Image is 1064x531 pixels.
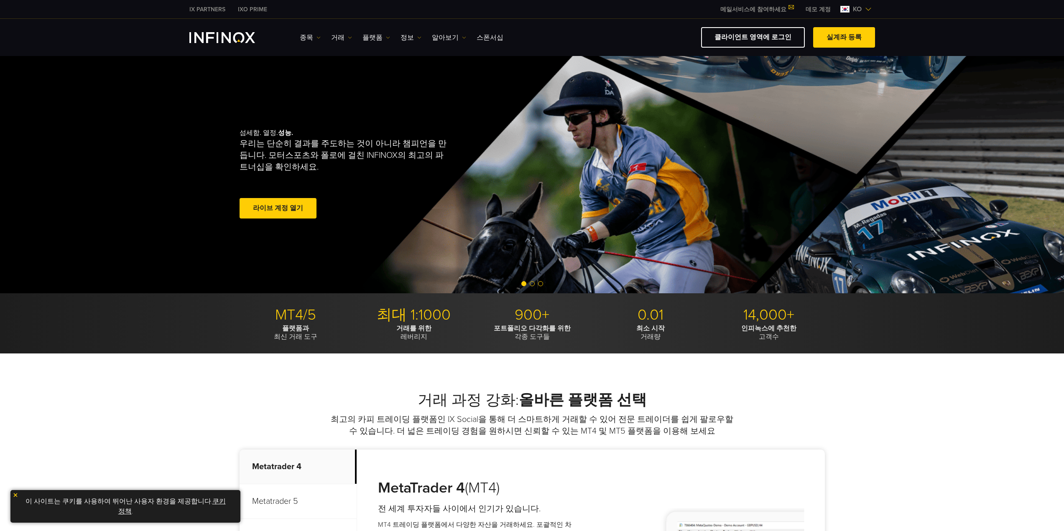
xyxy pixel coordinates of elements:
[240,324,352,341] p: 최신 거래 도구
[232,5,273,14] a: INFINOX
[358,324,470,341] p: 레버리지
[595,306,707,324] p: 0.01
[378,503,577,515] h4: 전 세계 투자자들 사이에서 인기가 있습니다.
[240,306,352,324] p: MT4/5
[401,33,421,43] a: 정보
[432,33,466,43] a: 알아보기
[850,4,865,14] span: ko
[714,6,799,13] a: 메일서비스에 참여하세요
[358,306,470,324] p: 최대 1:1000
[538,281,543,286] span: Go to slide 3
[240,138,450,173] p: 우리는 단순히 결과를 주도하는 것이 아니라 챔피언을 만듭니다. 모터스포츠와 폴로에 걸친 INFINOX의 최고의 파트너십을 확인하세요.
[701,27,805,48] a: 클라이언트 영역에 로그인
[713,324,825,341] p: 고객수
[378,479,465,497] strong: MetaTrader 4
[15,494,236,518] p: 이 사이트는 쿠키를 사용하여 뛰어난 사용자 환경을 제공합니다. .
[183,5,232,14] a: INFINOX
[240,391,825,409] h2: 거래 과정 강화:
[240,484,357,519] p: Metatrader 5
[278,129,293,137] strong: 성능.
[282,324,309,333] strong: 플랫폼과
[378,479,577,497] h3: (MT4)
[300,33,321,43] a: 종목
[595,324,707,341] p: 거래량
[741,324,796,333] strong: 인피녹스에 추천한
[362,33,390,43] a: 플랫폼
[477,33,503,43] a: 스폰서십
[521,281,526,286] span: Go to slide 1
[530,281,535,286] span: Go to slide 2
[519,391,647,409] strong: 올바른 플랫폼 선택
[799,5,837,14] a: INFINOX MENU
[396,324,431,333] strong: 거래를 위한
[189,32,275,43] a: INFINOX Logo
[636,324,665,333] strong: 최소 시작
[813,27,875,48] a: 실계좌 등록
[713,306,825,324] p: 14,000+
[240,115,503,234] div: 섬세함. 열정.
[494,324,571,333] strong: 포트폴리오 다각화를 위한
[240,450,357,484] p: Metatrader 4
[240,198,316,218] a: 라이브 계정 열기
[476,306,588,324] p: 900+
[331,33,352,43] a: 거래
[13,492,18,498] img: yellow close icon
[476,324,588,341] p: 각종 도구들
[329,414,735,437] p: 최고의 카피 트레이딩 플랫폼인 IX Social을 통해 더 스마트하게 거래할 수 있어 전문 트레이더를 쉽게 팔로우할 수 있습니다. 더 넓은 트레이딩 경험을 원하시면 신뢰할 수...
